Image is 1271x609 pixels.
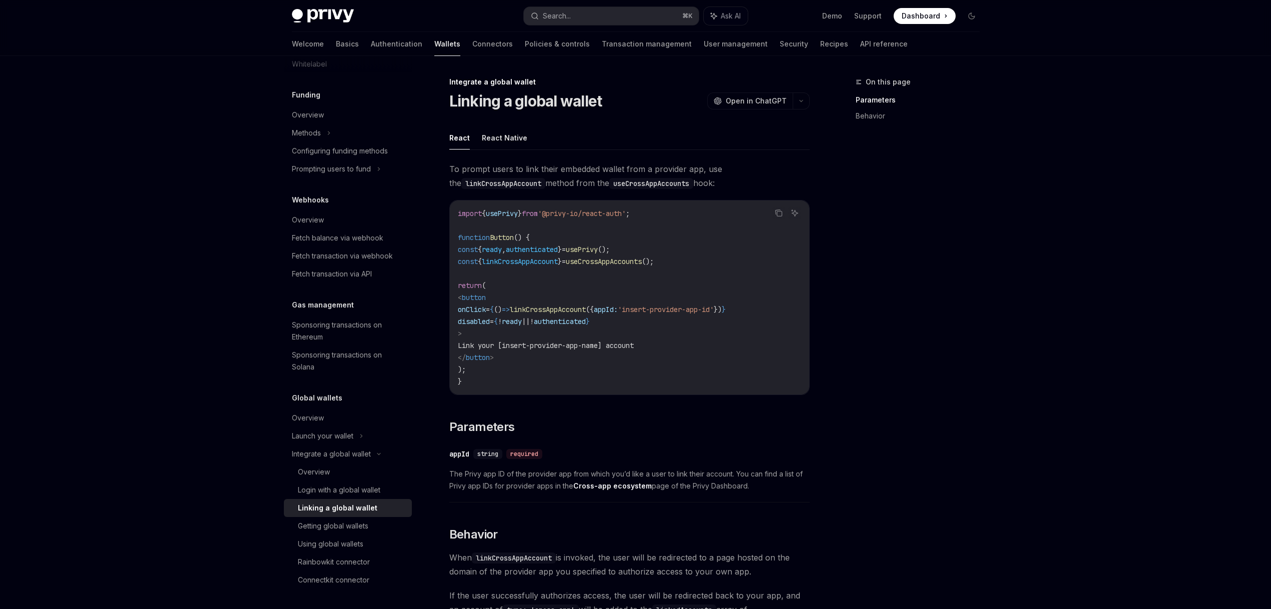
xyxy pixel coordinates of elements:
[964,8,980,24] button: Toggle dark mode
[292,319,406,343] div: Sponsoring transactions on Ethereum
[292,448,371,460] div: Integrate a global wallet
[458,365,466,374] span: );
[472,552,556,563] code: linkCrossAppAccount
[292,430,353,442] div: Launch your wallet
[506,245,558,254] span: authenticated
[860,32,908,56] a: API reference
[566,257,642,266] span: useCrossAppAccounts
[478,245,482,254] span: {
[292,89,320,101] h5: Funding
[292,250,393,262] div: Fetch transaction via webhook
[534,317,586,326] span: authenticated
[558,245,562,254] span: }
[458,329,462,338] span: >
[856,108,988,124] a: Behavior
[820,32,848,56] a: Recipes
[866,76,911,88] span: On this page
[486,305,490,314] span: =
[518,209,522,218] span: }
[449,162,810,190] span: To prompt users to link their embedded wallet from a provider app, use the method from the hook:
[472,32,513,56] a: Connectors
[284,106,412,124] a: Overview
[486,209,518,218] span: usePrivy
[721,11,741,21] span: Ask AI
[292,163,371,175] div: Prompting users to fund
[543,10,571,22] div: Search...
[292,109,324,121] div: Overview
[490,305,494,314] span: {
[458,353,466,362] span: </
[292,127,321,139] div: Methods
[284,211,412,229] a: Overview
[292,232,383,244] div: Fetch balance via webhook
[292,214,324,226] div: Overview
[482,209,486,218] span: {
[292,32,324,56] a: Welcome
[298,520,368,532] div: Getting global wallets
[449,419,515,435] span: Parameters
[482,245,502,254] span: ready
[502,317,522,326] span: ready
[558,257,562,266] span: }
[298,538,363,550] div: Using global wallets
[522,317,530,326] span: ||
[726,96,787,106] span: Open in ChatGPT
[292,194,329,206] h5: Webhooks
[506,449,542,459] div: required
[854,11,882,21] a: Support
[902,11,940,21] span: Dashboard
[434,32,460,56] a: Wallets
[292,9,354,23] img: dark logo
[602,32,692,56] a: Transaction management
[598,245,610,254] span: ();
[449,526,498,542] span: Behavior
[502,305,510,314] span: =>
[538,209,626,218] span: '@privy-io/react-auth'
[458,245,478,254] span: const
[292,145,388,157] div: Configuring funding methods
[482,126,527,149] button: React Native
[298,556,370,568] div: Rainbowkit connector
[284,265,412,283] a: Fetch transaction via API
[458,281,482,290] span: return
[284,346,412,376] a: Sponsoring transactions on Solana
[458,293,462,302] span: <
[449,126,470,149] button: React
[525,32,590,56] a: Policies & controls
[298,484,380,496] div: Login with a global wallet
[586,305,594,314] span: ({
[466,353,490,362] span: button
[482,281,486,290] span: (
[707,92,793,109] button: Open in ChatGPT
[586,317,590,326] span: }
[292,299,354,311] h5: Gas management
[722,305,726,314] span: }
[494,317,498,326] span: {
[458,305,486,314] span: onClick
[642,257,654,266] span: ();
[458,257,478,266] span: const
[449,77,810,87] div: Integrate a global wallet
[566,245,598,254] span: usePrivy
[562,245,566,254] span: =
[449,468,810,492] span: The Privy app ID of the provider app from which you’d like a user to link their account. You can ...
[514,233,530,242] span: () {
[298,466,330,478] div: Overview
[284,409,412,427] a: Overview
[530,317,534,326] span: !
[780,32,808,56] a: Security
[490,317,494,326] span: =
[449,92,602,110] h1: Linking a global wallet
[856,92,988,108] a: Parameters
[292,412,324,424] div: Overview
[449,449,469,459] div: appId
[284,247,412,265] a: Fetch transaction via webhook
[462,293,486,302] span: button
[714,305,722,314] span: })
[284,517,412,535] a: Getting global wallets
[618,305,714,314] span: 'insert-provider-app-id'
[822,11,842,21] a: Demo
[371,32,422,56] a: Authentication
[573,481,652,490] strong: Cross-app ecosystem
[498,317,502,326] span: !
